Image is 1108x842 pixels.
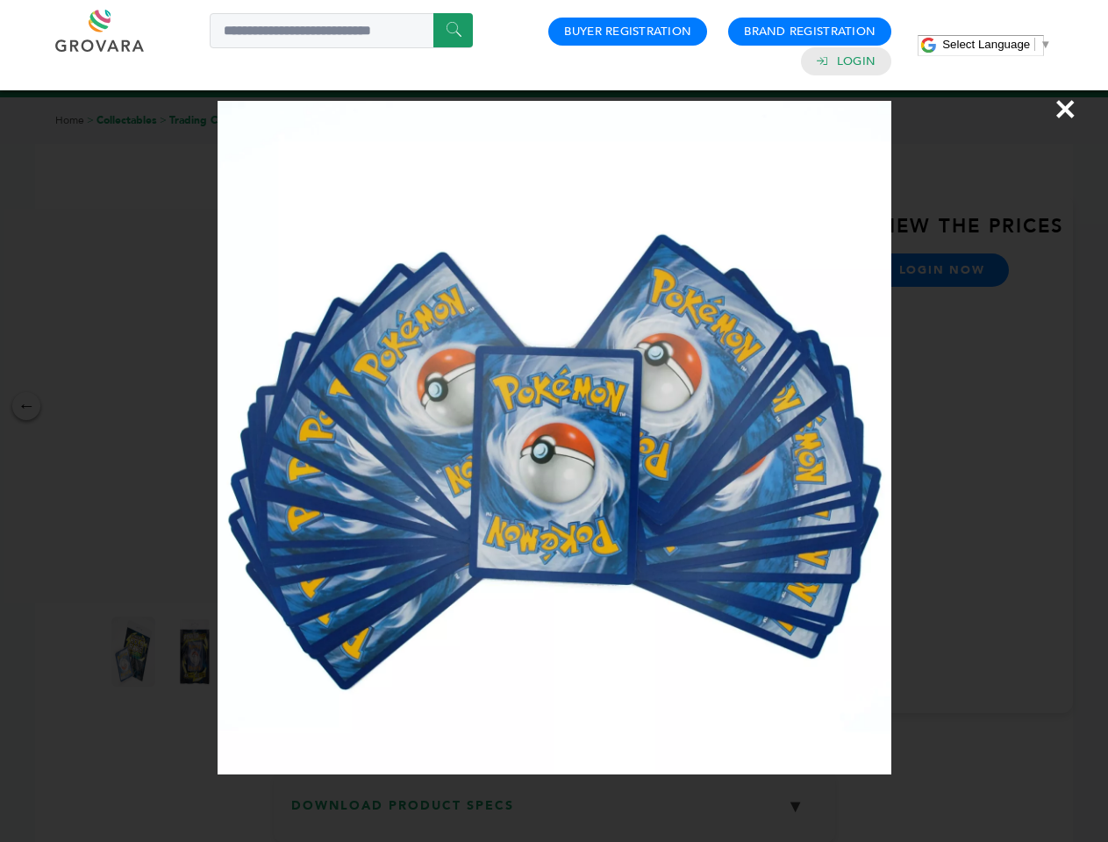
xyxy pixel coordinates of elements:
[837,54,876,69] a: Login
[218,101,891,774] img: Image Preview
[1040,38,1051,51] span: ▼
[1034,38,1035,51] span: ​
[210,13,473,48] input: Search a product or brand...
[1054,84,1077,133] span: ×
[744,24,876,39] a: Brand Registration
[942,38,1051,51] a: Select Language​
[942,38,1030,51] span: Select Language
[564,24,691,39] a: Buyer Registration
